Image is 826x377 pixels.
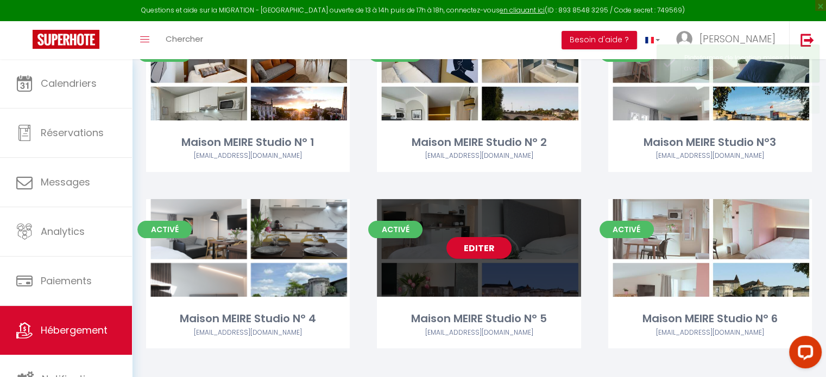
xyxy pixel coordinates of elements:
div: Maison MEIRE Studio N° 4 [146,310,350,327]
div: Maison MEIRE Studio N° 6 [608,310,812,327]
span: Activé [368,221,423,238]
a: Editer [216,61,281,82]
span: [PERSON_NAME] [699,32,775,46]
div: Airbnb setting updated successfully [684,94,808,105]
span: Hébergement [41,323,108,337]
span: Chercher [166,33,203,44]
a: Editer [446,61,512,82]
div: Maison MEIRE Studio N° 5 [377,310,581,327]
a: Editer [446,237,512,259]
a: Editer [216,237,281,259]
button: Besoin d'aide ? [562,31,637,49]
div: Airbnb [377,151,581,161]
a: en cliquant ici [500,5,545,15]
span: Calendriers [41,76,97,90]
div: Maison MEIRE Studio N° 1 [146,134,350,151]
div: Airbnb [608,151,812,161]
iframe: LiveChat chat widget [780,331,826,377]
div: Maison MEIRE Studio N°3 [608,134,812,151]
img: ... [676,31,692,47]
a: ... [PERSON_NAME] [668,21,789,59]
a: Editer [677,237,742,259]
img: Super Booking [33,30,99,49]
span: Paiements [41,274,92,287]
span: Activé [137,221,192,238]
img: logout [800,33,814,47]
div: Airbnb [146,328,350,338]
span: Réservations [41,126,104,139]
div: Plateformes de location mises à jour avec succès [684,53,808,74]
div: Maison MEIRE Studio N° 2 [377,134,581,151]
div: Airbnb [608,328,812,338]
div: Airbnb [377,328,581,338]
a: Chercher [157,21,211,59]
div: Airbnb [146,151,350,161]
span: Activé [600,221,654,238]
span: Messages [41,175,90,189]
span: Analytics [41,225,85,238]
